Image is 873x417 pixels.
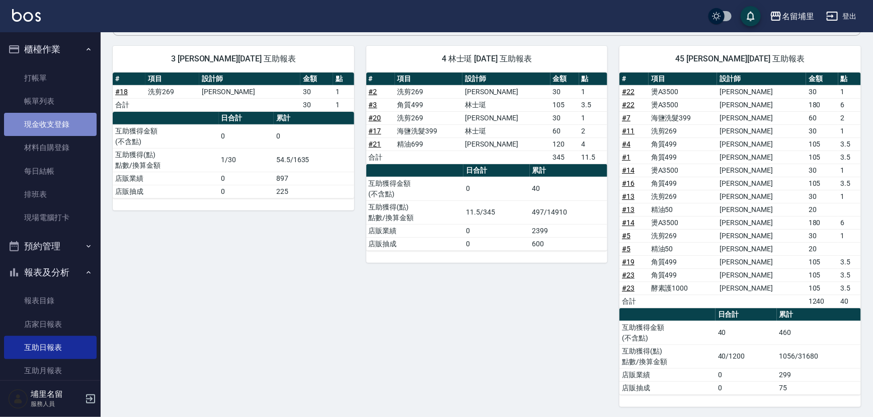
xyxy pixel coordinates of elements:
td: 30 [300,85,333,98]
td: [PERSON_NAME] [462,85,550,98]
td: 54.5/1635 [274,148,354,172]
td: 1 [838,124,861,137]
td: [PERSON_NAME] [199,85,300,98]
td: 互助獲得(點) 點數/換算金額 [619,344,716,368]
td: 11.5 [579,151,608,164]
td: 3.5 [838,268,861,282]
td: 2399 [530,224,608,237]
td: 洗剪269 [649,124,717,137]
td: 1240 [806,295,838,308]
td: 105 [806,255,838,268]
th: 點 [579,73,608,86]
a: #23 [622,271,634,279]
span: 4 林士珽 [DATE] 互助報表 [378,54,596,64]
td: 角質499 [649,137,717,151]
td: 20 [806,242,838,255]
td: 洗剪269 [649,190,717,203]
td: [PERSON_NAME] [717,164,806,177]
td: 11.5/345 [463,200,529,224]
td: 1 [838,190,861,203]
td: 0 [274,124,354,148]
td: 酵素護1000 [649,282,717,295]
td: 合計 [366,151,395,164]
a: 材料自購登錄 [4,136,97,159]
td: 180 [806,216,838,229]
a: #23 [622,284,634,292]
td: 1 [838,85,861,98]
td: 海鹽洗髮399 [649,111,717,124]
td: [PERSON_NAME] [717,242,806,255]
td: 30 [806,124,838,137]
td: 1 [333,85,354,98]
td: [PERSON_NAME] [717,151,806,164]
td: 0 [219,185,274,198]
td: 精油50 [649,242,717,255]
td: 燙A3500 [649,98,717,111]
td: [PERSON_NAME] [717,229,806,242]
td: 互助獲得(點) 點數/換算金額 [113,148,219,172]
button: 櫃檯作業 [4,36,97,62]
td: 互助獲得金額 (不含點) [619,321,716,344]
th: 設計師 [199,73,300,86]
td: 3.5 [838,282,861,295]
span: 3 [PERSON_NAME][DATE] 互助報表 [125,54,342,64]
a: #11 [622,127,634,135]
a: #19 [622,258,634,266]
p: 服務人員 [31,399,82,408]
td: 180 [806,98,838,111]
th: 點 [838,73,861,86]
td: 林士珽 [462,124,550,137]
a: 現場電腦打卡 [4,206,97,229]
td: 30 [806,229,838,242]
td: 洗剪269 [395,85,463,98]
td: 洗剪269 [649,229,717,242]
th: 設計師 [717,73,806,86]
td: 105 [806,137,838,151]
td: 洗剪269 [145,85,199,98]
td: [PERSON_NAME] [462,111,550,124]
div: 名留埔里 [782,10,814,23]
a: #20 [369,114,381,122]
td: [PERSON_NAME] [717,282,806,295]
th: 累計 [530,164,608,177]
table: a dense table [113,73,354,112]
td: 0 [463,224,529,237]
td: 40 [530,177,608,200]
td: 30 [550,111,579,124]
td: 345 [550,151,579,164]
a: #2 [369,88,377,96]
a: 店家日報表 [4,313,97,336]
td: 互助獲得(點) 點數/換算金額 [366,200,464,224]
td: 角質499 [649,268,717,282]
button: save [741,6,761,26]
td: 30 [300,98,333,111]
td: 75 [777,381,861,394]
th: 金額 [300,73,333,86]
a: 打帳單 [4,66,97,90]
td: 燙A3500 [649,164,717,177]
td: [PERSON_NAME] [717,137,806,151]
td: 燙A3500 [649,85,717,98]
td: 897 [274,172,354,185]
td: [PERSON_NAME] [717,98,806,111]
td: 60 [550,124,579,137]
td: 299 [777,368,861,381]
a: #22 [622,101,634,109]
td: 105 [806,177,838,190]
td: 3.5 [838,151,861,164]
td: 互助獲得金額 (不含點) [366,177,464,200]
a: 互助月報表 [4,359,97,382]
th: 累計 [274,112,354,125]
td: 600 [530,237,608,250]
table: a dense table [619,73,861,308]
a: 現金收支登錄 [4,113,97,136]
td: [PERSON_NAME] [717,255,806,268]
table: a dense table [366,164,608,251]
td: [PERSON_NAME] [717,216,806,229]
td: 30 [806,190,838,203]
td: 3.5 [838,255,861,268]
td: 精油50 [649,203,717,216]
a: 互助日報表 [4,336,97,359]
button: 報表及分析 [4,259,97,286]
h5: 埔里名留 [31,389,82,399]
